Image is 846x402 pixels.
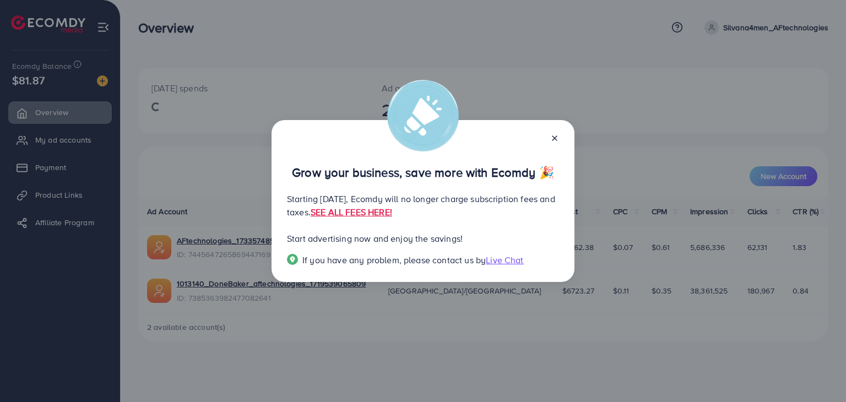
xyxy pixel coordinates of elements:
a: SEE ALL FEES HERE! [311,206,392,218]
span: If you have any problem, please contact us by [302,254,486,266]
span: Live Chat [486,254,523,266]
p: Start advertising now and enjoy the savings! [287,232,559,245]
img: Popup guide [287,254,298,265]
p: Starting [DATE], Ecomdy will no longer charge subscription fees and taxes. [287,192,559,219]
img: alert [387,80,459,151]
p: Grow your business, save more with Ecomdy 🎉 [287,166,559,179]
